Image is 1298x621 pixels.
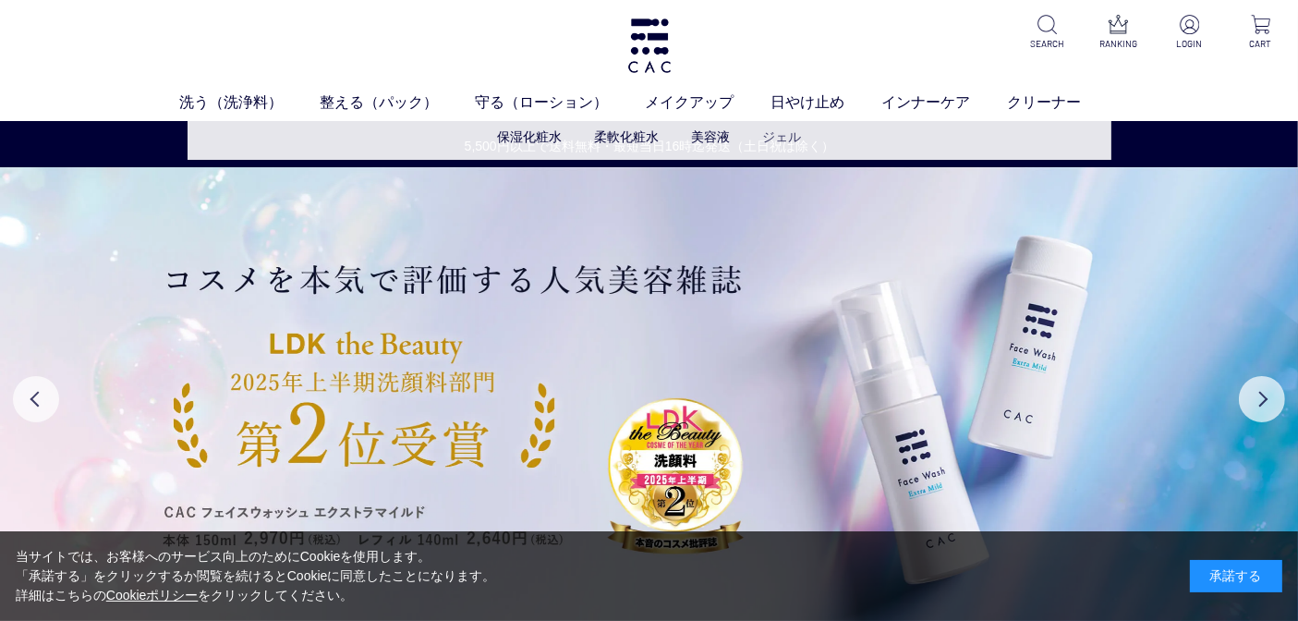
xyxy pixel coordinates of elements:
[646,91,771,114] a: メイクアップ
[1190,560,1282,592] div: 承諾する
[594,129,659,144] a: 柔軟化粧水
[1238,37,1283,51] p: CART
[1096,37,1141,51] p: RANKING
[882,91,1008,114] a: インナーケア
[1025,15,1070,51] a: SEARCH
[1,137,1298,156] a: 5,500円以上で送料無料・最短当日16時迄発送（土日祝は除く）
[1239,376,1285,422] button: Next
[16,547,496,605] div: 当サイトでは、お客様へのサービス向上のためにCookieを使用します。 「承諾する」をクリックするか閲覧を続けるとCookieに同意したことになります。 詳細はこちらの をクリックしてください。
[762,129,801,144] a: ジェル
[13,376,59,422] button: Previous
[180,91,321,114] a: 洗う（洗浄料）
[497,129,562,144] a: 保湿化粧水
[1238,15,1283,51] a: CART
[1008,91,1119,114] a: クリーナー
[1096,15,1141,51] a: RANKING
[1167,15,1212,51] a: LOGIN
[106,588,199,603] a: Cookieポリシー
[771,91,882,114] a: 日やけ止め
[1167,37,1212,51] p: LOGIN
[321,91,476,114] a: 整える（パック）
[625,18,673,73] img: logo
[691,129,730,144] a: 美容液
[1025,37,1070,51] p: SEARCH
[476,91,646,114] a: 守る（ローション）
